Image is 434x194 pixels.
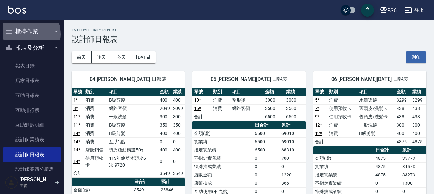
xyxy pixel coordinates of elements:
td: 一般洗髮 [358,121,395,129]
th: 金額 [395,88,411,96]
td: 消費 [84,96,108,104]
td: 400 [411,129,426,137]
a: 報表目錄 [3,58,61,73]
th: 日合計 [374,146,401,154]
td: 0 [158,154,172,169]
td: 3500 [285,104,306,113]
td: 0 [253,154,280,162]
a: 互助排行榜 [3,103,61,118]
td: 3549 [133,186,159,194]
td: 400 [395,129,411,137]
td: B級剪髮 [108,121,158,129]
td: 0 [253,179,280,187]
td: 300 [411,121,426,129]
td: 438 [411,104,426,113]
span: 05 [PERSON_NAME][DATE] 日報表 [200,76,298,82]
td: 2099 [172,104,185,113]
td: 4875 [374,171,401,179]
span: 06 [PERSON_NAME][DATE] 日報表 [321,76,419,82]
td: 網路客價 [108,104,158,113]
td: 350 [172,121,185,129]
td: 塑形燙 [230,96,263,104]
td: 300 [395,121,411,129]
a: 設計師日報表 [3,147,61,162]
td: 互助1點 [108,137,158,146]
td: 一般洗髮 [108,113,158,121]
a: 互助點數明細 [3,118,61,132]
td: 6500 [263,113,285,121]
img: Logo [8,6,26,14]
td: 400 [172,129,185,137]
th: 金額 [263,88,285,96]
td: 25846 [159,186,185,194]
th: 項目 [108,88,158,96]
h5: [PERSON_NAME] [20,176,52,183]
th: 單號 [72,88,84,96]
button: 今天 [111,51,131,63]
img: Person [5,176,18,189]
td: 68310 [280,146,305,154]
td: 使用預收卡 [84,154,108,169]
td: 4875 [395,137,411,146]
td: 琉光蘊結構護50g [108,146,158,154]
td: 店販金額 [192,171,253,179]
th: 類別 [327,88,358,96]
a: 設計師業績分析表 [3,162,61,177]
td: 300 [158,113,172,121]
td: 舊頭皮/洗髮卡 [358,104,395,113]
td: 0 [280,162,305,171]
td: 1220 [280,171,305,179]
td: 3299 [395,96,411,104]
td: 4875 [411,137,426,146]
td: 6500 [253,129,280,137]
h2: Employee Daily Report [72,28,426,32]
td: 350 [158,121,172,129]
th: 日合計 [133,178,159,186]
td: 合計 [313,137,328,146]
td: 438 [395,113,411,121]
td: 消費 [84,129,108,137]
button: PS6 [377,4,399,17]
th: 類別 [212,88,230,96]
th: 單號 [313,88,328,96]
td: 金額(虛) [192,129,253,137]
button: 報表及分析 [3,40,61,56]
td: 0 [172,137,185,146]
td: 消費 [84,113,108,121]
td: 3549 [158,169,172,177]
td: 合計 [192,113,211,121]
button: 櫃檯作業 [3,23,61,40]
button: 登出 [402,4,426,16]
button: 前天 [72,51,92,63]
td: 2099 [158,104,172,113]
td: 消費 [327,121,358,129]
td: 35773 [401,154,426,162]
td: 消費 [84,137,108,146]
td: 使用預收卡 [327,113,358,121]
td: 6500 [285,113,306,121]
th: 類別 [84,88,108,96]
td: 400 [172,146,185,154]
td: 438 [395,104,411,113]
h3: 設計師日報表 [72,35,426,44]
td: 69010 [280,129,305,137]
td: 33273 [401,171,426,179]
td: 34573 [401,162,426,171]
td: 400 [158,146,172,154]
td: 不指定實業績 [313,179,374,187]
td: 400 [158,129,172,137]
td: 網路客價 [230,104,263,113]
th: 日合計 [253,121,280,129]
button: [DATE] [131,51,155,63]
td: 3500 [263,104,285,113]
td: 店販銷售 [84,146,108,154]
td: 438 [411,113,426,121]
td: 金額(虛) [72,186,133,194]
th: 項目 [230,88,263,96]
td: 指定實業績 [313,171,374,179]
td: 特殊抽成業績 [192,162,253,171]
td: 消費 [327,96,358,104]
td: 4875 [374,162,401,171]
td: 4875 [374,154,401,162]
th: 業績 [172,88,185,96]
